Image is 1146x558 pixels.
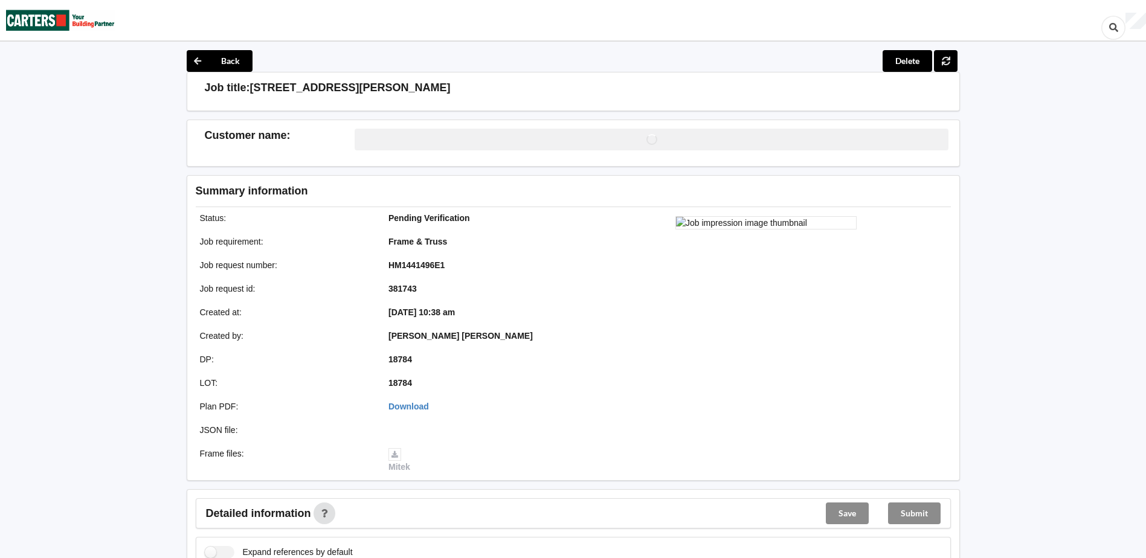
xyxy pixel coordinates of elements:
[883,50,932,72] button: Delete
[192,236,381,248] div: Job requirement :
[6,1,115,40] img: Carters
[192,400,381,412] div: Plan PDF :
[192,447,381,473] div: Frame files :
[192,353,381,365] div: DP :
[192,259,381,271] div: Job request number :
[388,378,412,388] b: 18784
[388,402,429,411] a: Download
[388,237,447,246] b: Frame & Truss
[205,81,250,95] h3: Job title:
[388,449,410,472] a: Mitek
[388,354,412,364] b: 18784
[192,424,381,436] div: JSON file :
[196,184,758,198] h3: Summary information
[192,212,381,224] div: Status :
[388,213,470,223] b: Pending Verification
[388,260,445,270] b: HM1441496E1
[206,508,311,519] span: Detailed information
[192,306,381,318] div: Created at :
[388,331,533,341] b: [PERSON_NAME] [PERSON_NAME]
[205,129,355,143] h3: Customer name :
[250,81,451,95] h3: [STREET_ADDRESS][PERSON_NAME]
[192,330,381,342] div: Created by :
[675,216,857,229] img: Job impression image thumbnail
[388,307,455,317] b: [DATE] 10:38 am
[388,284,417,293] b: 381743
[192,377,381,389] div: LOT :
[187,50,253,72] button: Back
[192,283,381,295] div: Job request id :
[1125,13,1146,30] div: User Profile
